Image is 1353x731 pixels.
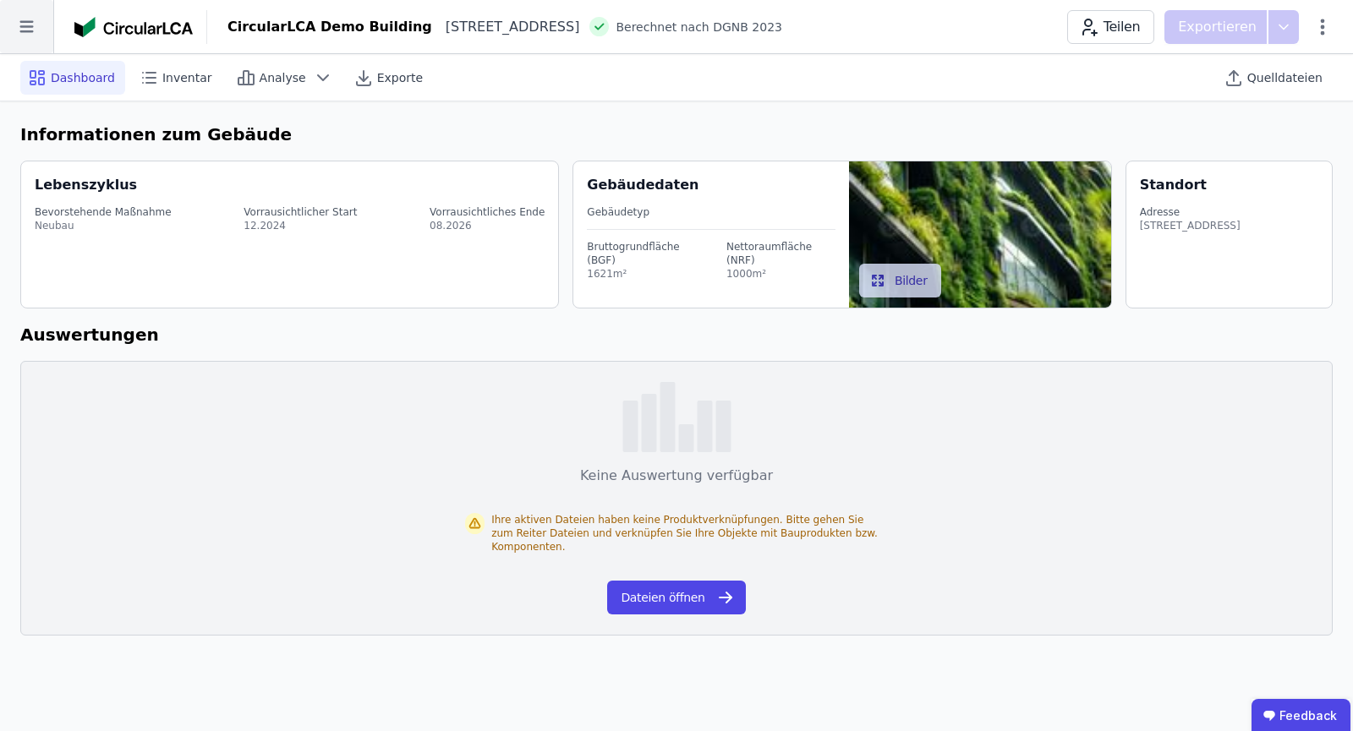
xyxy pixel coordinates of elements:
span: Analyse [260,69,306,86]
div: Standort [1140,175,1207,195]
div: Ihre aktiven Dateien haben keine Produktverknüpfungen. Bitte gehen Sie zum Reiter Dateien und ver... [491,513,888,554]
span: Quelldateien [1247,69,1323,86]
div: Bevorstehende Maßnahme [35,205,172,219]
span: Exporte [377,69,423,86]
h6: Informationen zum Gebäude [20,122,1333,147]
h6: Auswertungen [20,322,1333,347]
div: CircularLCA Demo Building [227,17,432,37]
div: Bruttogrundfläche (BGF) [587,240,703,267]
button: Bilder [859,264,941,297]
img: Concular [74,17,193,37]
div: Gebäudedaten [587,175,849,195]
p: Exportieren [1178,17,1260,37]
div: Lebenszyklus [35,175,137,195]
button: Teilen [1067,10,1154,44]
button: Dateien öffnen [607,581,745,614]
div: Keine Auswertung verfügbar [580,466,773,486]
div: Gebäudetyp [587,205,835,219]
span: Dashboard [51,69,115,86]
div: Vorrausichtliches Ende [430,205,545,219]
div: Vorrausichtlicher Start [244,205,357,219]
img: empty-state [622,382,731,452]
div: 12.2024 [244,219,357,232]
div: 1000m² [726,267,835,281]
div: [STREET_ADDRESS] [432,17,580,37]
div: [STREET_ADDRESS] [1140,219,1241,232]
span: Inventar [162,69,212,86]
div: 1621m² [587,267,703,281]
span: Berechnet nach DGNB 2023 [616,19,782,35]
div: 08.2026 [430,219,545,232]
div: Adresse [1140,205,1241,219]
div: Neubau [35,219,172,232]
div: Nettoraumfläche (NRF) [726,240,835,267]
